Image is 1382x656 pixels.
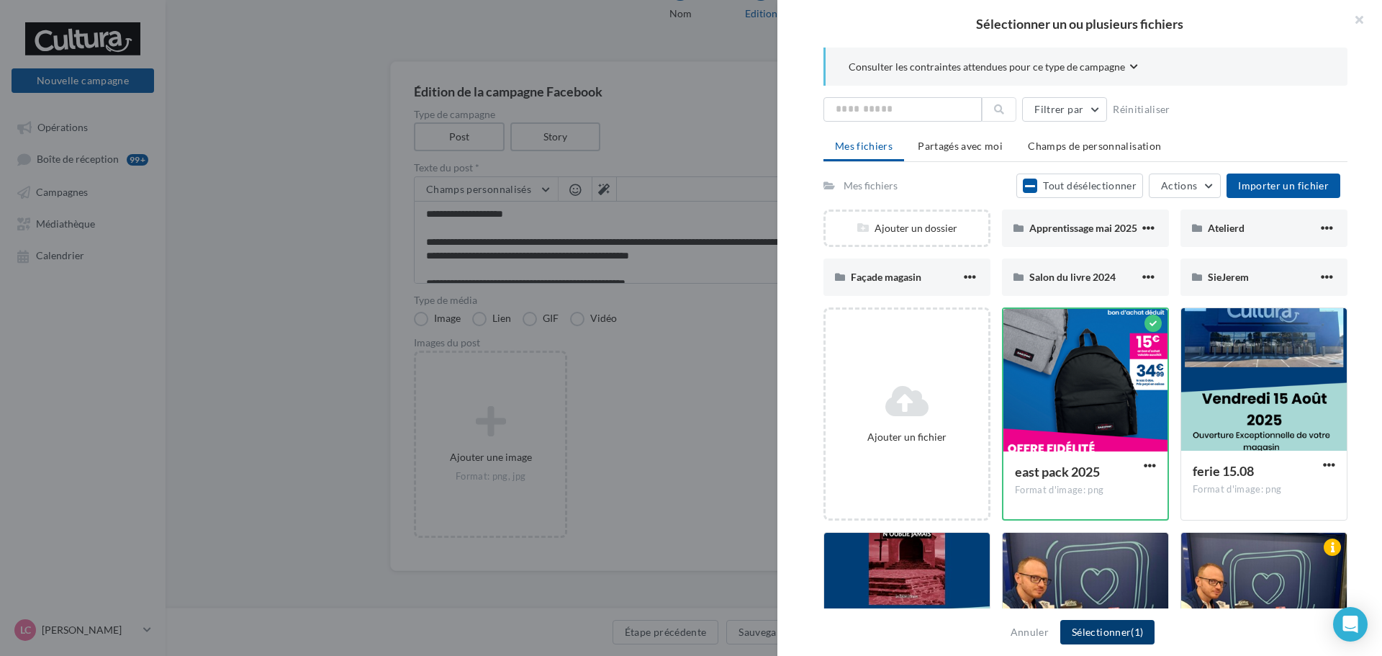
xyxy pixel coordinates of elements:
[849,59,1138,77] button: Consulter les contraintes attendues pour ce type de campagne
[1193,483,1335,496] div: Format d'image: png
[851,271,921,283] span: Façade magasin
[1015,484,1156,497] div: Format d'image: png
[1227,174,1340,198] button: Importer un fichier
[826,221,988,235] div: Ajouter un dossier
[1016,174,1143,198] button: Tout désélectionner
[1161,179,1197,192] span: Actions
[1333,607,1368,642] div: Open Intercom Messenger
[1005,624,1054,641] button: Annuler
[831,430,983,444] div: Ajouter un fichier
[1131,626,1143,638] span: (1)
[849,60,1125,74] span: Consulter les contraintes attendues pour ce type de campagne
[1029,222,1137,234] span: Apprentissage mai 2025
[1238,179,1329,192] span: Importer un fichier
[800,17,1359,30] h2: Sélectionner un ou plusieurs fichiers
[1149,174,1221,198] button: Actions
[835,140,893,152] span: Mes fichiers
[1208,222,1245,234] span: Atelierd
[844,179,898,193] div: Mes fichiers
[1107,101,1176,118] button: Réinitialiser
[1022,97,1107,122] button: Filtrer par
[1015,464,1100,480] span: east pack 2025
[918,140,1003,152] span: Partagés avec moi
[1193,463,1254,479] span: ferie 15.08
[1029,271,1116,283] span: Salon du livre 2024
[1208,271,1249,283] span: SieJerem
[1060,620,1155,644] button: Sélectionner(1)
[1028,140,1161,152] span: Champs de personnalisation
